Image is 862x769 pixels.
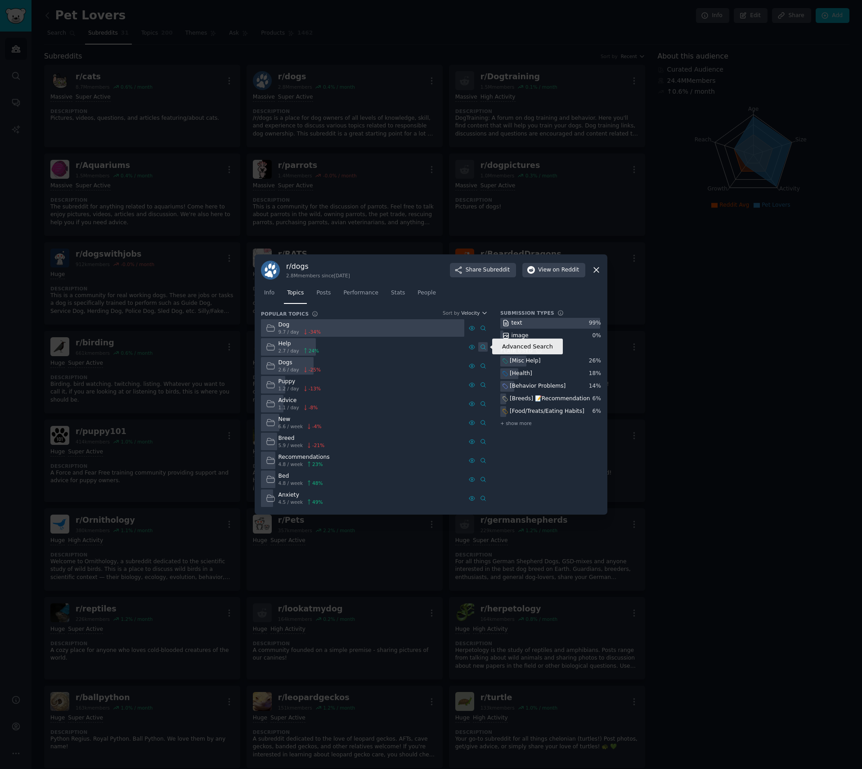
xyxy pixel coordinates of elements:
[261,261,280,280] img: dogs
[478,342,488,352] a: Advanced Search
[278,461,303,467] span: 4.8 / week
[278,329,299,335] span: 9.7 / day
[309,385,321,392] span: -13 %
[286,272,350,279] div: 2.8M members since [DATE]
[278,499,303,505] span: 4.5 / week
[278,385,299,392] span: 1.2 / day
[287,289,304,297] span: Topics
[278,472,323,480] div: Bed
[388,286,408,304] a: Stats
[278,397,318,405] div: Advice
[510,357,540,365] div: [Misc Help]
[443,310,460,316] div: Sort by
[312,480,323,486] span: 48 %
[278,321,321,329] div: Dog
[278,378,321,386] div: Puppy
[461,310,488,316] button: Velocity
[340,286,382,304] a: Performance
[512,332,529,340] div: image
[278,416,322,424] div: New
[278,480,303,486] span: 4.8 / week
[466,266,510,274] span: Share
[278,340,319,348] div: Help
[589,319,601,327] div: 99 %
[261,286,278,304] a: Info
[278,491,323,499] div: Anxiety
[593,395,601,403] div: 6 %
[278,348,299,354] span: 2.7 / day
[278,453,330,461] div: Recommendations
[522,263,585,277] button: Viewon Reddit
[510,382,566,390] div: [Behavior Problems]
[278,442,303,448] span: 5.9 / week
[500,420,532,426] span: + show more
[391,289,405,297] span: Stats
[500,310,554,316] h3: Submission Types
[538,266,579,274] span: View
[312,423,321,430] span: -4 %
[589,357,601,365] div: 26 %
[278,423,303,430] span: 6.6 / week
[593,407,601,416] div: 6 %
[312,461,323,467] span: 23 %
[510,370,532,378] div: [Health]
[309,404,318,411] span: -8 %
[264,289,274,297] span: Info
[309,348,319,354] span: 24 %
[284,286,307,304] a: Topics
[278,404,299,411] span: 1.1 / day
[553,266,579,274] span: on Reddit
[261,311,309,317] h3: Popular Topics
[316,289,331,297] span: Posts
[312,499,323,505] span: 49 %
[278,366,299,373] span: 2.6 / day
[500,348,533,354] h3: Flair Used
[313,286,334,304] a: Posts
[589,370,601,378] div: 18 %
[309,366,321,373] span: -25 %
[589,382,601,390] div: 14 %
[510,407,584,416] div: [Food/Treats/Eating Habits]
[593,332,601,340] div: 0 %
[286,262,350,271] h3: r/ dogs
[278,434,325,443] div: Breed
[450,263,516,277] button: ShareSubreddit
[510,395,590,403] div: [Breeds] 📝Recommendation
[414,286,439,304] a: People
[512,319,522,327] div: text
[309,329,321,335] span: -34 %
[418,289,436,297] span: People
[312,442,324,448] span: -21 %
[278,359,321,367] div: Dogs
[343,289,378,297] span: Performance
[483,266,510,274] span: Subreddit
[461,310,480,316] span: Velocity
